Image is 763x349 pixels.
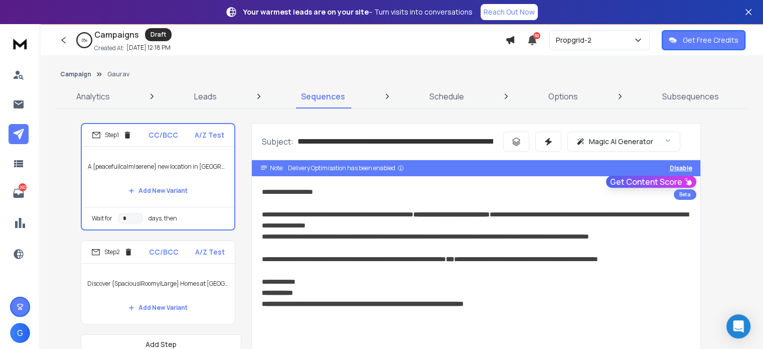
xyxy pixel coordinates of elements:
[70,84,116,108] a: Analytics
[92,131,132,140] div: Step 1
[195,130,224,140] p: A/Z Test
[270,164,284,172] span: Note:
[81,123,235,230] li: Step1CC/BCCA/Z TestA {peaceful|calm|serene} new location in [GEOGRAPHIC_DATA], {{firstName}} jiAd...
[484,7,535,17] p: Reach Out Now
[148,214,177,222] p: days, then
[126,44,171,52] p: [DATE] 12:18 PM
[556,35,595,45] p: Propgrid-2
[60,70,91,78] button: Campaign
[683,35,738,45] p: Get Free Credits
[243,7,473,17] p: – Turn visits into conversations
[9,183,29,203] a: 292
[662,90,719,102] p: Subsequences
[429,90,464,102] p: Schedule
[194,90,217,102] p: Leads
[149,247,179,257] p: CC/BCC
[87,270,229,298] p: Discover {Spacious|Roomy|Large} Homes at [GEOGRAPHIC_DATA], Hinjewadi {{firstName}} Ji
[262,136,293,148] p: Subject:
[301,90,345,102] p: Sequences
[107,70,129,78] p: Gaurav
[19,183,27,191] p: 292
[674,189,696,200] div: Beta
[481,4,538,20] a: Reach Out Now
[662,30,745,50] button: Get Free Credits
[81,241,235,324] li: Step2CC/BCCA/Z TestDiscover {Spacious|Roomy|Large} Homes at [GEOGRAPHIC_DATA], Hinjewadi {{firstN...
[243,7,369,17] strong: Your warmest leads are on your site
[542,84,584,108] a: Options
[567,132,680,152] button: Magic AI Generator
[94,44,124,52] p: Created At:
[145,28,172,41] div: Draft
[148,130,178,140] p: CC/BCC
[423,84,470,108] a: Schedule
[82,37,87,43] p: 0 %
[91,248,133,257] div: Step 2
[88,153,228,181] p: A {peaceful|calm|serene} new location in [GEOGRAPHIC_DATA], {{firstName}} ji
[10,34,30,53] img: logo
[548,90,578,102] p: Options
[288,164,404,172] div: Delivery Optimisation has been enabled
[726,314,750,338] div: Open Intercom Messenger
[10,323,30,343] button: G
[670,164,692,172] button: Disable
[188,84,223,108] a: Leads
[533,32,540,39] span: 50
[606,176,696,188] button: Get Content Score
[195,247,225,257] p: A/Z Test
[295,84,351,108] a: Sequences
[120,181,196,201] button: Add New Variant
[589,137,653,147] p: Magic AI Generator
[92,214,112,222] p: Wait for
[94,29,139,41] h1: Campaigns
[120,298,196,318] button: Add New Variant
[656,84,725,108] a: Subsequences
[76,90,110,102] p: Analytics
